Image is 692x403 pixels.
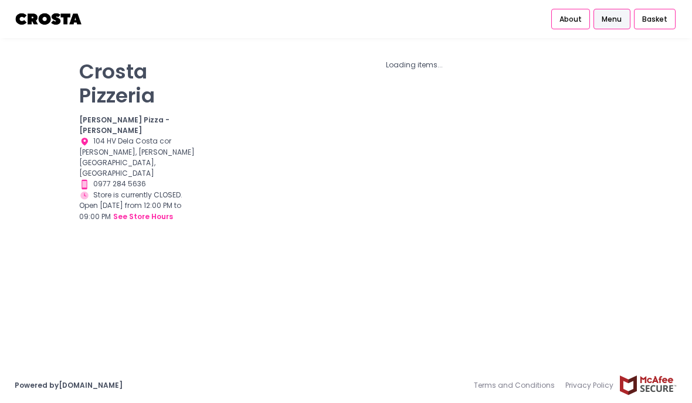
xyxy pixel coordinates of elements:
[559,14,582,25] span: About
[593,9,630,30] a: Menu
[79,115,169,135] b: [PERSON_NAME] Pizza - [PERSON_NAME]
[79,60,202,108] p: Crosta Pizzeria
[79,136,202,179] div: 104 HV Dela Costa cor [PERSON_NAME], [PERSON_NAME][GEOGRAPHIC_DATA], [GEOGRAPHIC_DATA]
[216,60,613,70] div: Loading items...
[474,375,560,396] a: Terms and Conditions
[642,14,667,25] span: Basket
[113,211,174,223] button: see store hours
[15,9,83,29] img: logo
[619,375,677,395] img: mcafee-secure
[551,9,590,30] a: About
[79,179,202,190] div: 0977 284 5636
[560,375,619,396] a: Privacy Policy
[602,14,622,25] span: Menu
[15,380,123,390] a: Powered by[DOMAIN_NAME]
[79,190,202,223] div: Store is currently CLOSED. Open [DATE] from 12:00 PM to 09:00 PM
